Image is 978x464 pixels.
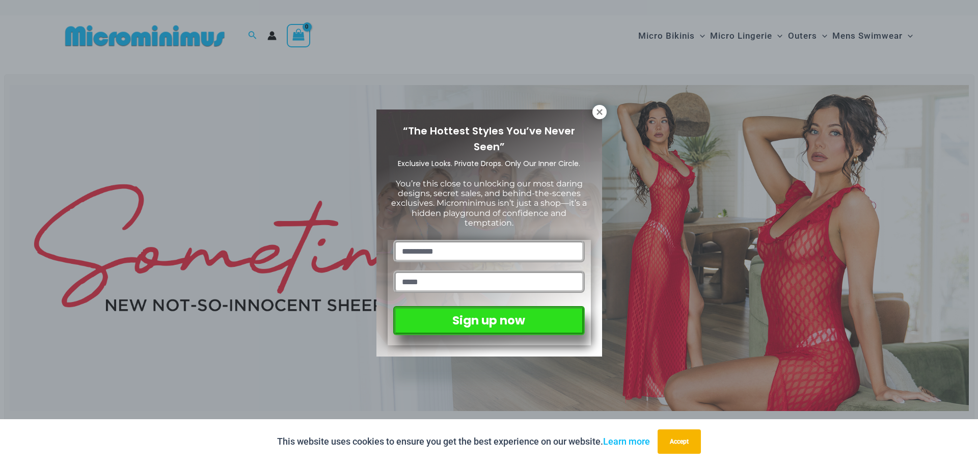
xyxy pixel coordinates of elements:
[391,179,587,228] span: You’re this close to unlocking our most daring designs, secret sales, and behind-the-scenes exclu...
[277,434,650,449] p: This website uses cookies to ensure you get the best experience on our website.
[393,306,584,335] button: Sign up now
[658,429,701,454] button: Accept
[603,436,650,447] a: Learn more
[398,158,580,169] span: Exclusive Looks. Private Drops. Only Our Inner Circle.
[403,124,575,154] span: “The Hottest Styles You’ve Never Seen”
[592,105,607,119] button: Close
